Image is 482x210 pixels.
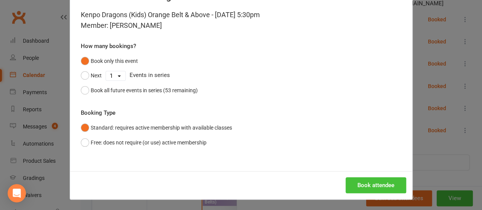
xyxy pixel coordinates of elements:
button: Book attendee [346,177,406,193]
div: Kenpo Dragons (Kids) Orange Belt & Above - [DATE] 5:30pm Member: [PERSON_NAME] [81,10,402,31]
button: Book only this event [81,54,138,68]
button: Standard: requires active membership with available classes [81,120,232,135]
div: Open Intercom Messenger [8,184,26,202]
button: Next [81,68,102,83]
div: Book all future events in series (53 remaining) [91,86,198,95]
label: Booking Type [81,108,115,117]
button: Book all future events in series (53 remaining) [81,83,198,98]
button: Free: does not require (or use) active membership [81,135,207,150]
div: Events in series [81,68,402,83]
label: How many bookings? [81,42,136,51]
